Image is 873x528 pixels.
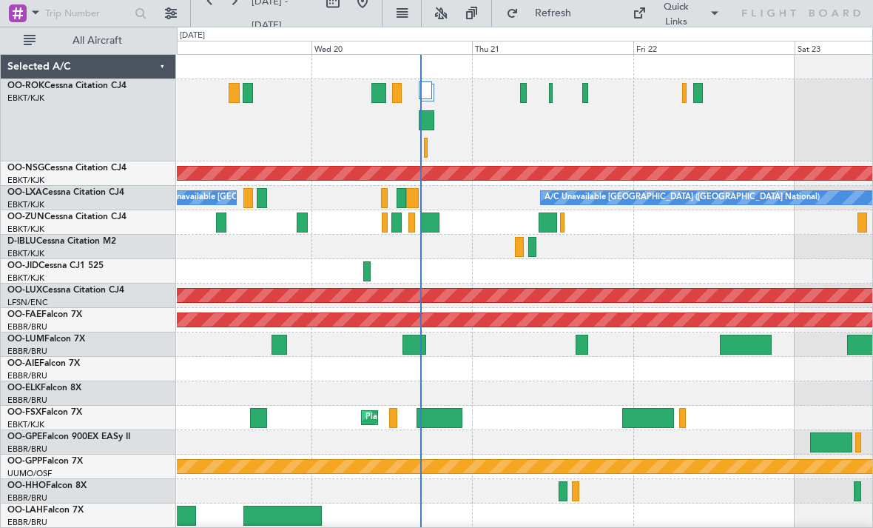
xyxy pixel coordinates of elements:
[7,384,41,392] span: OO-ELK
[7,237,36,246] span: D-IBLU
[7,297,48,308] a: LFSN/ENC
[7,199,44,210] a: EBKT/KJK
[7,492,47,504] a: EBBR/BRU
[522,8,584,19] span: Refresh
[7,457,42,466] span: OO-GPP
[180,30,205,42] div: [DATE]
[7,188,42,197] span: OO-LXA
[7,81,127,90] a: OO-ROKCessna Citation CJ4
[365,407,538,429] div: Planned Maint Kortrijk-[GEOGRAPHIC_DATA]
[16,29,161,53] button: All Aircraft
[7,408,41,417] span: OO-FSX
[150,41,311,54] div: Tue 19
[7,237,116,246] a: D-IBLUCessna Citation M2
[45,2,130,24] input: Trip Number
[7,457,83,466] a: OO-GPPFalcon 7X
[499,1,588,25] button: Refresh
[7,213,44,221] span: OO-ZUN
[7,286,124,295] a: OO-LUXCessna Citation CJ4
[7,261,38,270] span: OO-JID
[7,481,46,490] span: OO-HHO
[7,444,47,455] a: EBBR/BRU
[7,419,44,430] a: EBKT/KJK
[7,517,47,528] a: EBBR/BRU
[7,224,44,235] a: EBKT/KJK
[7,370,47,381] a: EBBR/BRU
[7,310,82,319] a: OO-FAEFalcon 7X
[7,188,124,197] a: OO-LXACessna Citation CJ4
[7,346,47,357] a: EBBR/BRU
[7,506,43,515] span: OO-LAH
[7,261,104,270] a: OO-JIDCessna CJ1 525
[7,286,42,295] span: OO-LUX
[472,41,633,54] div: Thu 21
[7,335,85,344] a: OO-LUMFalcon 7X
[7,321,47,332] a: EBBR/BRU
[38,36,156,46] span: All Aircraft
[7,359,80,368] a: OO-AIEFalcon 7X
[7,468,52,479] a: UUMO/OSF
[7,359,39,368] span: OO-AIE
[7,335,44,344] span: OO-LUM
[7,408,82,417] a: OO-FSXFalcon 7X
[7,164,127,173] a: OO-NSGCessna Citation CJ4
[7,164,44,173] span: OO-NSG
[311,41,473,54] div: Wed 20
[7,248,44,259] a: EBKT/KJK
[7,273,44,284] a: EBKT/KJK
[7,432,130,441] a: OO-GPEFalcon 900EX EASy II
[7,213,127,221] a: OO-ZUNCessna Citation CJ4
[7,310,41,319] span: OO-FAE
[7,481,87,490] a: OO-HHOFalcon 8X
[7,93,44,104] a: EBKT/KJK
[7,432,42,441] span: OO-GPE
[625,1,727,25] button: Quick Links
[633,41,795,54] div: Fri 22
[7,506,84,515] a: OO-LAHFalcon 7X
[7,395,47,406] a: EBBR/BRU
[7,384,81,392] a: OO-ELKFalcon 8X
[7,81,44,90] span: OO-ROK
[7,175,44,186] a: EBKT/KJK
[545,187,820,209] div: A/C Unavailable [GEOGRAPHIC_DATA] ([GEOGRAPHIC_DATA] National)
